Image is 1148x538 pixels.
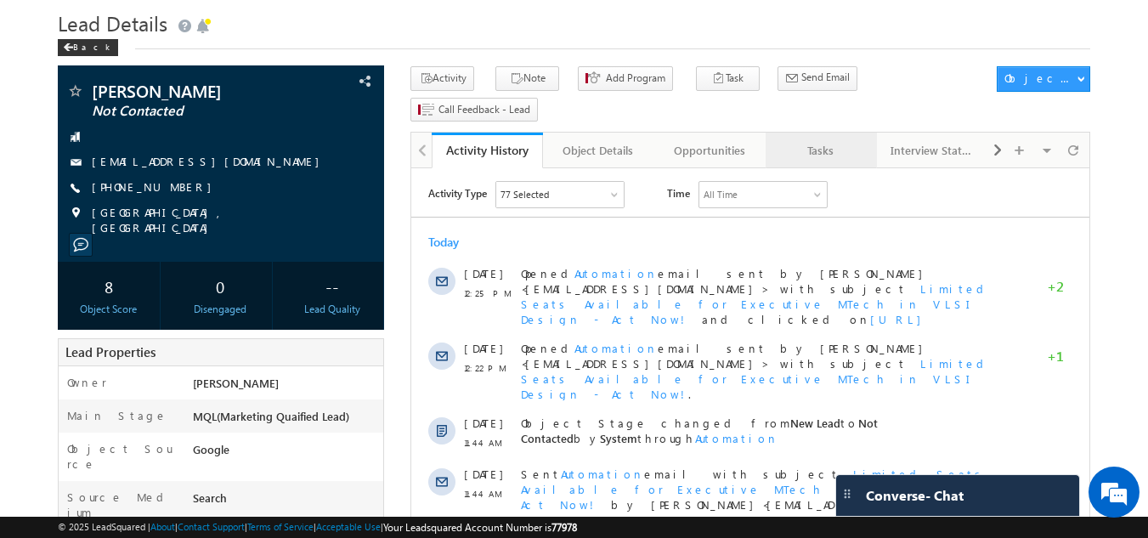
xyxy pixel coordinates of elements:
div: Back [58,39,118,56]
div: Lead Quality [285,302,379,317]
span: Automation [284,263,367,277]
span: 11:44 AM [53,318,104,333]
a: Opportunities [654,133,766,168]
span: Completed By: [110,459,252,474]
span: [DATE] [53,298,91,314]
a: Object Details [543,133,654,168]
span: Lead Details [58,9,167,37]
div: Activity History [444,142,530,158]
span: [DATE] [53,411,91,426]
span: Lead Follow Up: [PERSON_NAME] [110,426,606,441]
a: Terms of Service [247,521,314,532]
span: [DATE] 09:25 AM [144,445,218,457]
span: Due on: [110,444,218,459]
div: Object Details [557,140,639,161]
span: © 2025 LeadSquared | | | | | [58,519,577,535]
span: Not Contacted [92,103,293,120]
span: +1 [636,180,653,201]
span: 11:42 AM [53,379,104,394]
span: Automation [163,98,246,112]
div: Object Actions [1004,71,1077,86]
span: [PERSON_NAME] [174,460,252,473]
span: 12:22 PM [53,192,104,207]
a: Tasks [766,133,877,168]
span: Owner: [392,444,501,459]
div: 0 [173,270,268,302]
span: Automation [150,298,233,313]
span: 12:25 PM [53,117,104,133]
span: [DATE] [53,490,91,505]
textarea: Type your message and hit 'Enter' [22,157,310,403]
span: [DATE] [53,360,91,375]
label: Source Medium [67,490,177,520]
a: Back [58,38,127,53]
span: Added by on [110,507,606,523]
div: 77 Selected [89,19,138,34]
button: Call Feedback - Lead [410,98,538,122]
span: Send Email [801,70,850,85]
span: [PERSON_NAME] [193,376,279,390]
button: Add Program [578,66,673,91]
div: Sales Activity,Program,Email Bounced,Email Link Clicked,Email Marked Spam & 72 more.. [85,14,212,39]
span: [DATE] 11:42 AM [301,445,375,457]
div: Minimize live chat window [279,8,320,49]
div: Interview Status [891,140,973,161]
span: Dynamic Form [361,360,478,374]
div: Search [189,490,384,513]
div: Tasks [779,140,862,161]
span: Lead Properties [65,343,156,360]
span: Add Program [606,71,665,86]
span: [DATE] [53,173,91,188]
span: Dynamic Form Submission: was submitted by [PERSON_NAME] [110,360,606,390]
span: +5 [636,497,653,518]
span: [PERSON_NAME] [92,82,293,99]
span: rnr [370,490,391,504]
span: 11:42 AM [53,430,104,445]
span: Limited Seats Available for Executive MTech in VLSI Design - Act Now! [110,113,579,158]
span: Completed on: [235,444,375,459]
div: Google [189,441,384,465]
label: Owner [67,375,107,390]
span: Sent email with subject [110,298,428,313]
label: Object Source [67,441,177,472]
img: d_60004797649_company_0_60004797649 [29,89,71,111]
a: Contact Support [178,521,245,532]
span: Activity Type [17,13,76,38]
div: Opportunities [668,140,750,161]
div: 8 [62,270,156,302]
span: +2 [636,110,653,131]
span: [PHONE_NUMBER] [92,179,220,196]
a: About [150,521,175,532]
a: Activity History [432,133,543,168]
span: Object Stage changed from to by through [110,247,467,277]
span: Had a Phone Conversation [110,490,357,504]
div: MQL(Marketing Quaified Lead) [189,408,384,432]
span: [DATE] [53,247,91,263]
span: 11:42 AM [53,509,104,524]
div: Object Score [62,302,156,317]
a: Acceptable Use [316,521,381,532]
span: [GEOGRAPHIC_DATA], [GEOGRAPHIC_DATA] [92,205,355,235]
span: Opened email sent by [PERSON_NAME]<[EMAIL_ADDRESS][DOMAIN_NAME]> with subject [110,173,520,202]
span: Call Feedback - Lead [438,102,530,117]
span: Limited Seats Available for Executive MTech in VLSI Design - Act Now! [110,298,591,343]
label: Main Stage [67,408,167,423]
div: -- [285,270,379,302]
button: Activity [410,66,474,91]
span: and clicked on link. [110,144,518,173]
button: Note [495,66,559,91]
span: [PERSON_NAME] [424,445,501,457]
span: 11:44 AM [53,267,104,282]
span: [DATE] 11:42 AM [242,508,316,521]
button: Task [696,66,760,91]
span: Time [256,13,279,38]
span: Lead Follow Up: [PERSON_NAME] [110,411,606,426]
div: Chat with us now [88,89,286,111]
div: All Time [292,19,326,34]
span: [DATE] [53,98,91,113]
span: Not Contacted [110,247,467,277]
span: Converse - Chat [866,488,964,503]
a: Interview Status [877,133,988,168]
em: Start Chat [231,417,308,440]
a: [EMAIL_ADDRESS][DOMAIN_NAME] [92,154,328,168]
